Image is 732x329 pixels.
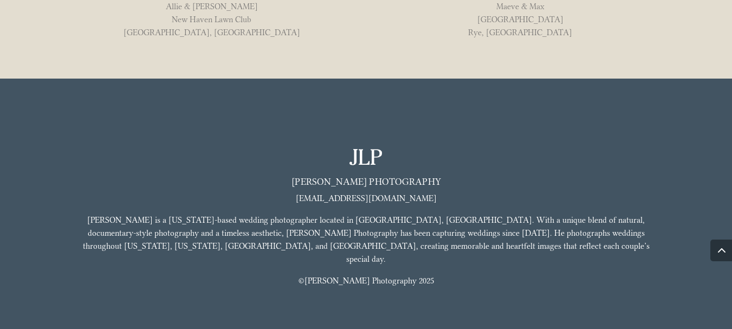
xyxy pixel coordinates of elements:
p: Allie & [PERSON_NAME] [74,4,350,17]
p: [GEOGRAPHIC_DATA], [GEOGRAPHIC_DATA] [74,30,350,35]
p: [PERSON_NAME] is a [US_STATE]-based wedding photographer located in [GEOGRAPHIC_DATA], [GEOGRAPHI... [74,214,659,274]
p: [EMAIL_ADDRESS][DOMAIN_NAME] [74,192,659,214]
p: New Haven Lawn Club [74,17,350,30]
p: Rye, [GEOGRAPHIC_DATA] [382,30,658,35]
h2: JLP [74,150,659,177]
p: ©[PERSON_NAME] Photography 2025 [74,274,659,287]
p: [GEOGRAPHIC_DATA] [382,17,658,30]
h3: [PERSON_NAME] Photography [74,177,659,192]
p: Maeve & Max [382,4,658,17]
